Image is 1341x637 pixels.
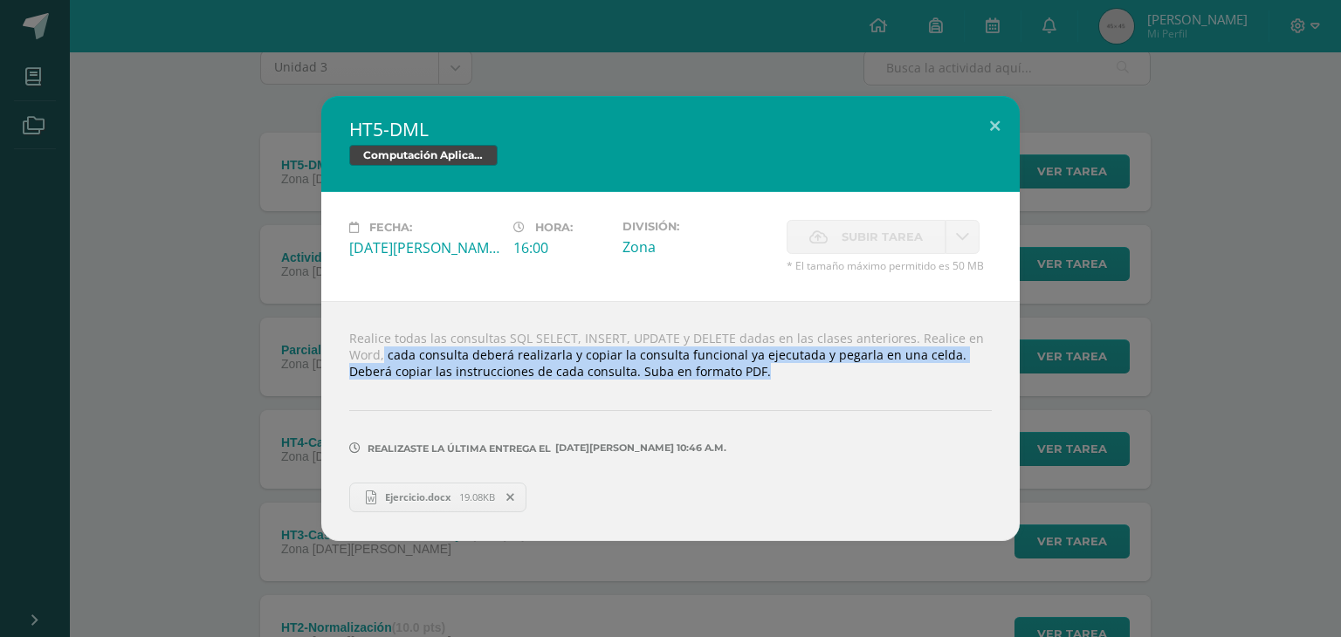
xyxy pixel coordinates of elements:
[321,301,1020,540] div: Realice todas las consultas SQL SELECT, INSERT, UPDATE y DELETE dadas en las clases anteriores. R...
[842,221,923,253] span: Subir tarea
[551,448,726,449] span: [DATE][PERSON_NAME] 10:46 a.m.
[513,238,609,257] div: 16:00
[369,221,412,234] span: Fecha:
[376,490,459,503] span: Ejercicio.docx
[787,258,992,273] span: * El tamaño máximo permitido es 50 MB
[787,220,946,254] label: La fecha de entrega ha expirado
[368,442,551,455] span: Realizaste la última entrega el
[970,96,1020,155] button: Close (Esc)
[459,490,495,503] span: 19.08KB
[622,220,773,233] label: División:
[622,237,773,257] div: Zona
[349,145,498,166] span: Computación Aplicada
[349,238,499,257] div: [DATE][PERSON_NAME]
[946,220,980,254] a: La fecha de entrega ha expirado
[496,488,526,507] span: Remover entrega
[349,117,992,141] h2: HT5-DML
[349,483,526,512] a: Ejercicio.docx 19.08KB
[535,221,573,234] span: Hora:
